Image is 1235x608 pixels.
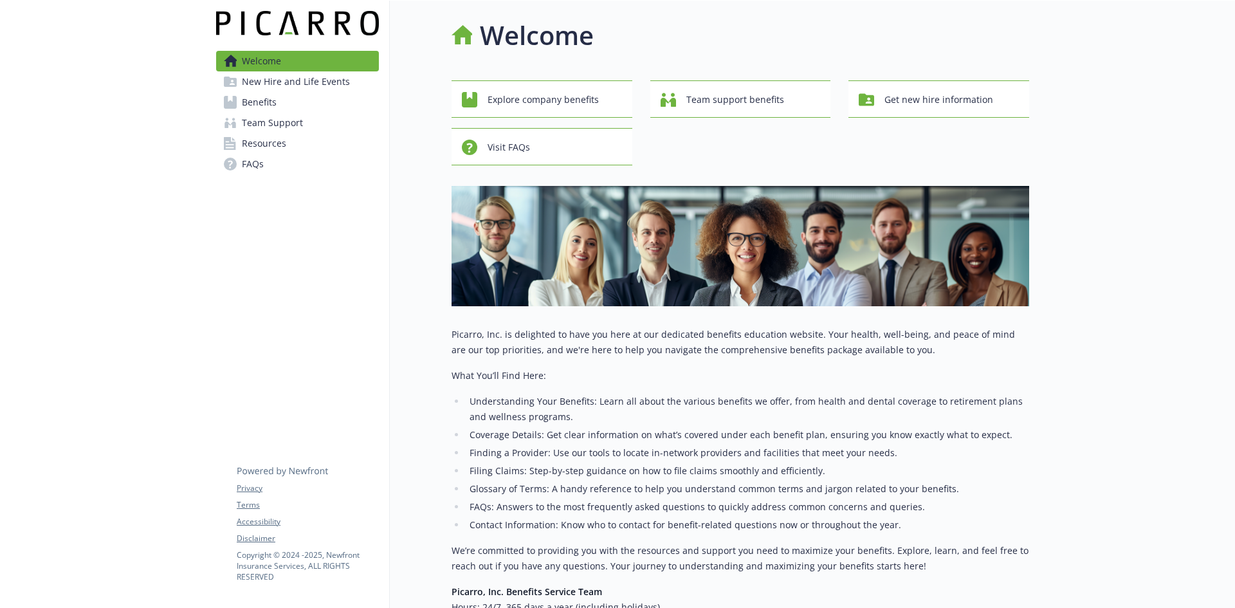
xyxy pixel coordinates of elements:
a: Disclaimer [237,533,378,544]
li: FAQs: Answers to the most frequently asked questions to quickly address common concerns and queries. [466,499,1029,515]
li: Coverage Details: Get clear information on what’s covered under each benefit plan, ensuring you k... [466,427,1029,443]
a: Benefits [216,92,379,113]
button: Explore company benefits [452,80,632,118]
li: Understanding Your Benefits: Learn all about the various benefits we offer, from health and denta... [466,394,1029,425]
p: What You’ll Find Here: [452,368,1029,383]
a: Welcome [216,51,379,71]
img: overview page banner [452,186,1029,306]
a: Team Support [216,113,379,133]
p: Copyright © 2024 - 2025 , Newfront Insurance Services, ALL RIGHTS RESERVED [237,549,378,582]
a: Privacy [237,483,378,494]
span: New Hire and Life Events [242,71,350,92]
p: We’re committed to providing you with the resources and support you need to maximize your benefit... [452,543,1029,574]
button: Visit FAQs [452,128,632,165]
button: Team support benefits [650,80,831,118]
strong: Picarro, Inc. Benefits Service Team [452,585,602,598]
span: Team Support [242,113,303,133]
a: Accessibility [237,516,378,528]
li: Filing Claims: Step-by-step guidance on how to file claims smoothly and efficiently. [466,463,1029,479]
span: Resources [242,133,286,154]
span: FAQs [242,154,264,174]
span: Explore company benefits [488,88,599,112]
span: Welcome [242,51,281,71]
p: Picarro, Inc. is delighted to have you here at our dedicated benefits education website. Your hea... [452,327,1029,358]
li: Finding a Provider: Use our tools to locate in-network providers and facilities that meet your ne... [466,445,1029,461]
a: Resources [216,133,379,154]
li: Contact Information: Know who to contact for benefit-related questions now or throughout the year. [466,517,1029,533]
a: FAQs [216,154,379,174]
span: Benefits [242,92,277,113]
span: Visit FAQs [488,135,530,160]
h1: Welcome [480,16,594,55]
a: New Hire and Life Events [216,71,379,92]
span: Team support benefits [686,88,784,112]
a: Terms [237,499,378,511]
span: Get new hire information [884,88,993,112]
button: Get new hire information [848,80,1029,118]
li: Glossary of Terms: A handy reference to help you understand common terms and jargon related to yo... [466,481,1029,497]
